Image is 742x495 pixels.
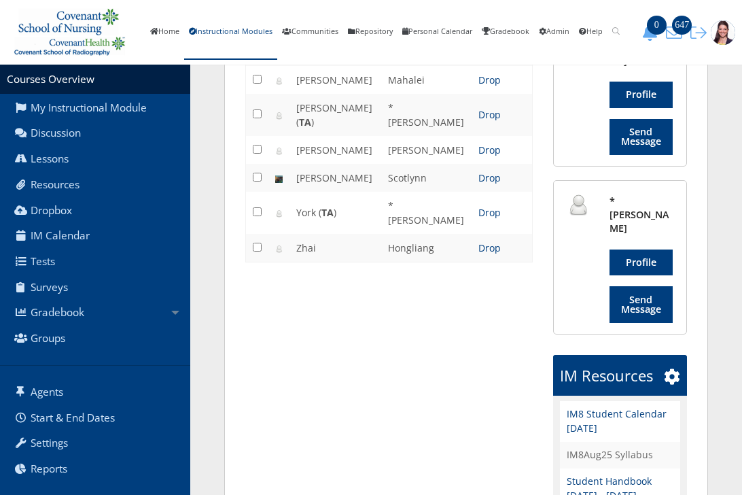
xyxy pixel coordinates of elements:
[664,369,680,385] i: Manage
[534,5,574,60] a: Admin
[478,73,501,86] a: Drop
[289,66,381,94] td: [PERSON_NAME]
[637,24,662,41] button: 0
[567,194,589,216] img: user_64.png
[609,250,673,276] a: Profile
[321,206,334,219] b: TA
[609,286,673,322] a: Send Message
[567,447,653,462] a: IM8Aug25 Syllabus
[381,164,472,192] td: Scotlynn
[662,26,686,37] a: 647
[609,119,673,155] a: Send Message
[289,136,381,164] td: [PERSON_NAME]
[711,20,735,45] img: 1943_125_125.jpg
[478,143,501,156] a: Drop
[7,72,94,86] a: Courses Overview
[662,24,686,41] button: 647
[289,164,381,192] td: [PERSON_NAME]
[478,206,501,219] a: Drop
[560,365,653,386] h1: IM Resources
[567,407,673,435] a: IM8 Student Calendar [DATE]
[478,108,501,121] a: Drop
[647,16,667,35] span: 0
[381,66,472,94] td: Mahalei
[477,5,534,60] a: Gradebook
[637,26,662,37] a: 0
[478,241,501,254] a: Drop
[289,234,381,262] td: Zhai
[289,192,381,234] td: York ( )
[343,5,397,60] a: Repository
[145,5,184,60] a: Home
[277,5,343,60] a: Communities
[609,194,673,235] h4: *[PERSON_NAME]
[381,192,472,234] td: *[PERSON_NAME]
[381,136,472,164] td: [PERSON_NAME]
[381,94,472,136] td: *[PERSON_NAME]
[397,5,477,60] a: Personal Calendar
[672,16,692,35] span: 647
[574,5,607,60] a: Help
[609,82,673,108] a: Profile
[381,234,472,262] td: Hongliang
[299,116,311,129] b: TA
[478,171,501,184] a: Drop
[289,94,381,136] td: [PERSON_NAME] ( )
[184,5,277,60] a: Instructional Modules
